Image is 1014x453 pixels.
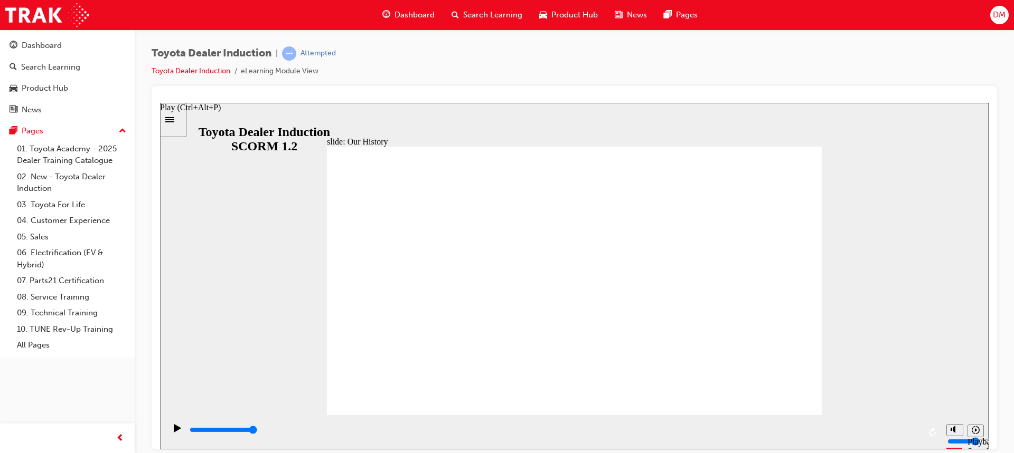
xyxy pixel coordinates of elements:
a: Search Learning [4,57,130,77]
img: Trak [5,3,89,27]
div: Search Learning [21,61,80,73]
a: 07. Parts21 Certification [13,273,130,289]
a: news-iconNews [606,4,655,26]
button: Play (Ctrl+Alt+P) [5,321,23,339]
span: Pages [676,9,698,21]
span: pages-icon [664,8,672,22]
button: Playback speed [808,322,824,334]
span: prev-icon [116,432,124,445]
a: 03. Toyota For Life [13,197,130,213]
span: news-icon [10,105,17,115]
div: News [22,104,42,116]
button: Mute (Ctrl+Alt+M) [786,321,803,333]
button: DM [990,6,1009,24]
span: search-icon [452,8,459,22]
span: news-icon [615,8,623,22]
button: DashboardSearch LearningProduct HubNews [4,34,130,121]
a: 09. Technical Training [13,305,130,321]
div: Playback Speed [808,334,823,353]
a: car-iconProduct Hub [531,4,606,26]
span: car-icon [10,84,17,93]
a: 01. Toyota Academy - 2025 Dealer Training Catalogue [13,141,130,169]
span: up-icon [119,124,126,138]
button: Pages [4,121,130,141]
span: Search Learning [463,9,522,21]
a: 05. Sales [13,229,130,245]
a: News [4,100,130,120]
span: guage-icon [10,41,17,51]
span: guage-icon [382,8,390,22]
a: All Pages [13,337,130,353]
span: pages-icon [10,127,17,136]
span: DM [993,9,1006,21]
span: car-icon [539,8,547,22]
span: search-icon [10,63,17,72]
a: guage-iconDashboard [374,4,443,26]
a: 06. Electrification (EV & Hybrid) [13,245,130,273]
div: Pages [22,125,43,137]
span: learningRecordVerb_ATTEMPT-icon [282,46,296,61]
span: Dashboard [395,9,435,21]
span: | [276,47,278,60]
li: eLearning Module View [241,65,318,78]
button: Replay (Ctrl+Alt+R) [765,322,781,338]
div: Dashboard [22,40,62,52]
span: Toyota Dealer Induction [152,47,271,60]
a: 10. TUNE Rev-Up Training [13,321,130,338]
a: 08. Service Training [13,289,130,305]
span: News [627,9,647,21]
a: search-iconSearch Learning [443,4,531,26]
input: slide progress [30,323,98,331]
a: Product Hub [4,79,130,98]
input: volume [787,334,856,343]
a: 02. New - Toyota Dealer Induction [13,169,130,197]
a: pages-iconPages [655,4,706,26]
div: Product Hub [22,82,68,94]
div: playback controls [5,312,781,346]
a: 04. Customer Experience [13,213,130,229]
a: Dashboard [4,36,130,55]
div: Attempted [301,49,336,59]
div: misc controls [781,312,823,346]
a: Toyota Dealer Induction [152,66,230,75]
span: Product Hub [551,9,598,21]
